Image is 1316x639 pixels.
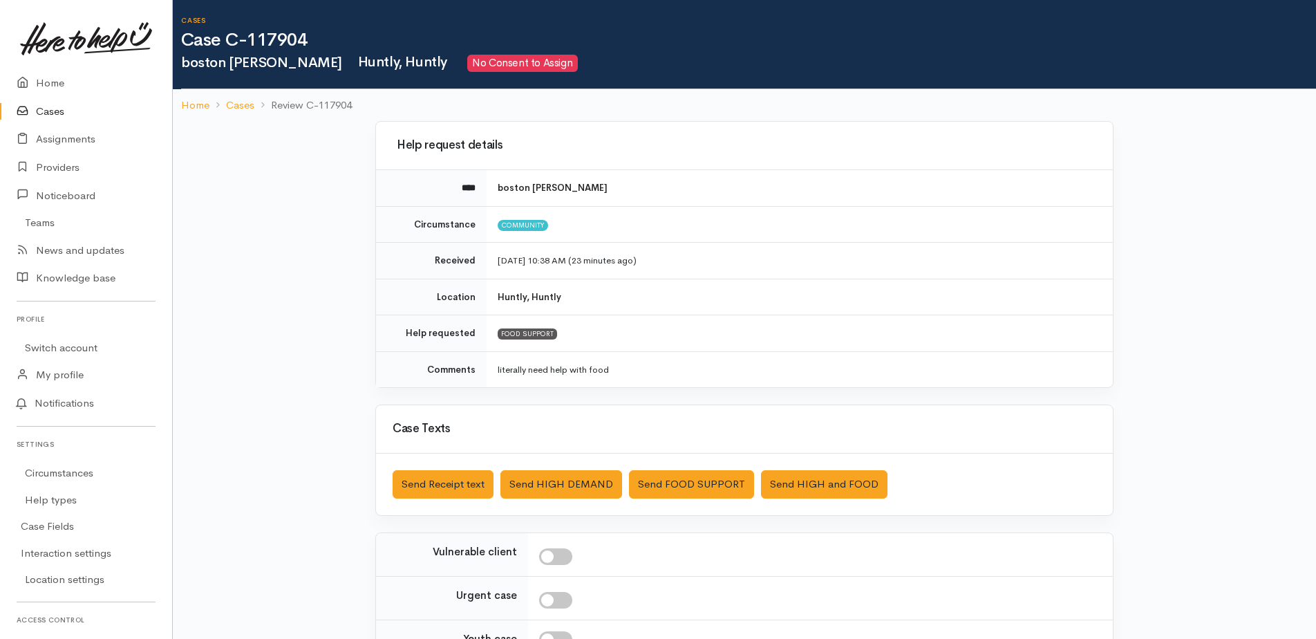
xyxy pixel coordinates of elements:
li: Review C-117904 [254,98,352,113]
h3: Case Texts [393,423,1096,436]
span: No Consent to Assign [467,55,578,72]
h6: Profile [17,310,156,328]
button: Send FOOD SUPPORT [629,470,754,499]
h3: Help request details [393,139,1096,152]
span: Community [498,220,548,231]
h1: Case C-117904 [181,30,1316,50]
h6: Settings [17,435,156,454]
td: Help requested [376,315,487,352]
td: Location [376,279,487,315]
h2: boston [PERSON_NAME] [181,55,1316,72]
label: Urgent case [456,588,517,604]
td: Circumstance [376,206,487,243]
label: Vulnerable client [433,544,517,560]
td: Comments [376,351,487,387]
b: Huntly, Huntly [498,291,561,303]
td: [DATE] 10:38 AM (23 minutes ago) [487,243,1113,279]
h6: Cases [181,17,1316,24]
button: Send Receipt text [393,470,493,499]
a: Home [181,98,209,113]
div: FOOD SUPPORT [498,328,557,340]
b: boston [PERSON_NAME] [498,182,608,194]
a: Cases [226,98,254,113]
td: literally need help with food [487,351,1113,387]
button: Send HIGH and FOOD [761,470,887,499]
nav: breadcrumb [173,89,1316,122]
button: Send HIGH DEMAND [500,470,622,499]
span: Huntly, Huntly [350,53,447,71]
h6: Access control [17,611,156,629]
td: Received [376,243,487,279]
